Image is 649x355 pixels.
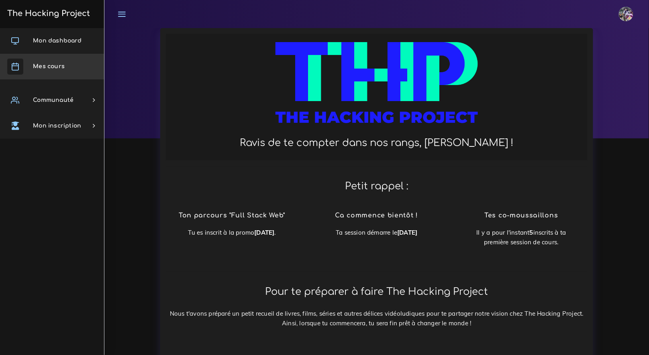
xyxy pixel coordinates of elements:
span: Mes cours [33,63,65,69]
h3: The Hacking Project [5,9,90,18]
h4: Ca commence bientôt ! [319,212,435,219]
h2: Ravis de te compter dans nos rangs, [PERSON_NAME] ! [174,137,580,149]
h2: Pour te préparer à faire The Hacking Project [166,278,588,306]
span: Mon dashboard [33,38,82,44]
h2: Petit rappel : [166,172,588,201]
b: [DATE] [254,229,274,236]
img: eg54bupqcshyolnhdacp.jpg [619,7,633,21]
span: Communauté [33,97,73,103]
span: Mon inscription [33,123,81,129]
img: logo [276,42,478,132]
h4: Tes co-moussaillons [463,212,579,219]
b: 5 [530,229,533,236]
p: Tu es inscrit à la promo . [174,228,290,237]
p: Nous t'avons préparé un petit recueil de livres, films, séries et autres délices vidéoludiques po... [166,309,588,328]
b: [DATE] [397,229,417,236]
p: Il y a pour l'instant inscrits à ta première session de cours. [463,228,579,247]
p: Ta session démarre le [319,228,435,237]
h4: Ton parcours "Full Stack Web" [174,212,290,219]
